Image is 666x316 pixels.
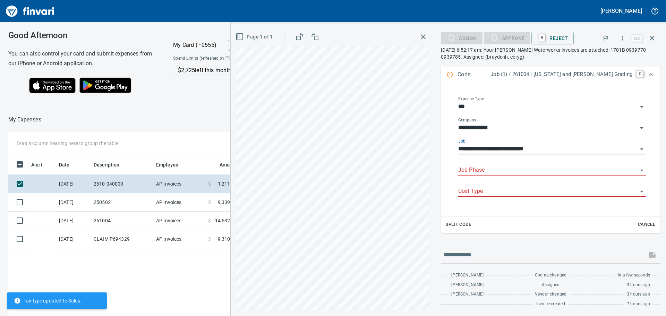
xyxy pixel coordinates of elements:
[218,236,237,242] span: 9,310.38
[637,123,647,133] button: Open
[451,282,484,289] span: [PERSON_NAME]
[627,301,650,308] span: 7 hours ago
[14,297,82,304] span: Tax type updated to Sales.
[215,217,237,224] span: 14,532.50
[537,32,568,44] span: Reject
[76,74,135,97] img: Get it on Google Play
[4,3,56,19] img: Finvari
[29,78,76,93] img: Download on the App Store
[94,161,120,169] span: Description
[536,301,565,308] span: Invoice created
[91,230,153,248] td: CLAIM P694329
[535,272,566,279] span: Coding changed
[156,161,187,169] span: Employee
[635,219,658,230] button: Cancel
[218,180,237,187] span: 1,211.45
[598,31,613,46] button: Flag
[8,116,41,124] p: My Expenses
[644,247,660,263] span: This records your message into the invoice and notifies anyone mentioned
[627,291,650,298] span: 3 hours ago
[8,31,156,40] h3: Good Afternoon
[441,63,660,86] div: Expand
[627,282,650,289] span: 3 hours ago
[539,34,545,42] a: R
[56,175,91,193] td: [DATE]
[637,221,656,229] span: Cancel
[637,102,647,112] button: Open
[637,165,647,175] button: Open
[637,144,647,154] button: Open
[56,212,91,230] td: [DATE]
[458,97,484,101] label: Expense Type
[535,291,566,298] span: Vendor changed
[451,291,484,298] span: [PERSON_NAME]
[173,55,299,62] span: Spend Limits (refreshed by [PERSON_NAME] a day ago)
[56,230,91,248] td: [DATE]
[153,212,205,230] td: AP Invoices
[91,175,153,193] td: 2610-040000
[632,35,642,42] a: esc
[153,175,205,193] td: AP Invoices
[237,33,273,41] span: Page 1 of 1
[599,6,644,16] button: [PERSON_NAME]
[59,161,79,169] span: Date
[178,66,318,75] p: $2,725 left this month
[59,161,70,169] span: Date
[445,221,471,229] span: Split Code
[531,32,573,44] button: RReject
[441,46,660,60] p: [DATE] 6:52:17 am. Your [PERSON_NAME] Waterworks invoices are attached: 1701B 0939770 0939785. As...
[234,31,275,43] button: Page 1 of 1
[208,217,211,224] span: $
[208,180,211,187] span: $
[441,35,482,41] div: Assign
[208,236,211,242] span: $
[56,193,91,212] td: [DATE]
[168,75,319,82] p: Online allowed
[156,161,178,169] span: Employee
[220,161,237,169] span: Amount
[228,40,259,51] button: Lock Card
[458,139,466,143] label: Job
[630,30,660,46] span: Close invoice
[94,161,129,169] span: Description
[91,193,153,212] td: 250502
[441,86,660,233] div: Expand
[542,282,560,289] span: Assigned
[8,116,41,124] nav: breadcrumb
[458,118,476,122] label: Company
[153,193,205,212] td: AP Invoices
[173,41,225,49] p: My Card (···0555)
[451,272,484,279] span: [PERSON_NAME]
[91,212,153,230] td: 261004
[484,35,530,41] div: Job Phase required
[444,219,473,230] button: Split Code
[208,199,211,206] span: $
[17,140,118,147] p: Drag a column heading here to group the table
[637,70,643,77] a: C
[600,7,642,15] h5: [PERSON_NAME]
[637,187,647,196] button: Open
[615,31,630,46] button: More
[211,161,237,169] span: Amount
[458,70,490,79] p: Code
[153,230,205,248] td: AP Invoices
[31,161,51,169] span: Alert
[8,49,156,68] h6: You can also control your card and submit expenses from our iPhone or Android application.
[218,199,237,206] span: 9,339.20
[618,272,650,279] span: in a few seconds
[490,70,632,78] p: Job (1) / 261004.: [US_STATE] and [PERSON_NAME] Grading
[31,161,42,169] span: Alert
